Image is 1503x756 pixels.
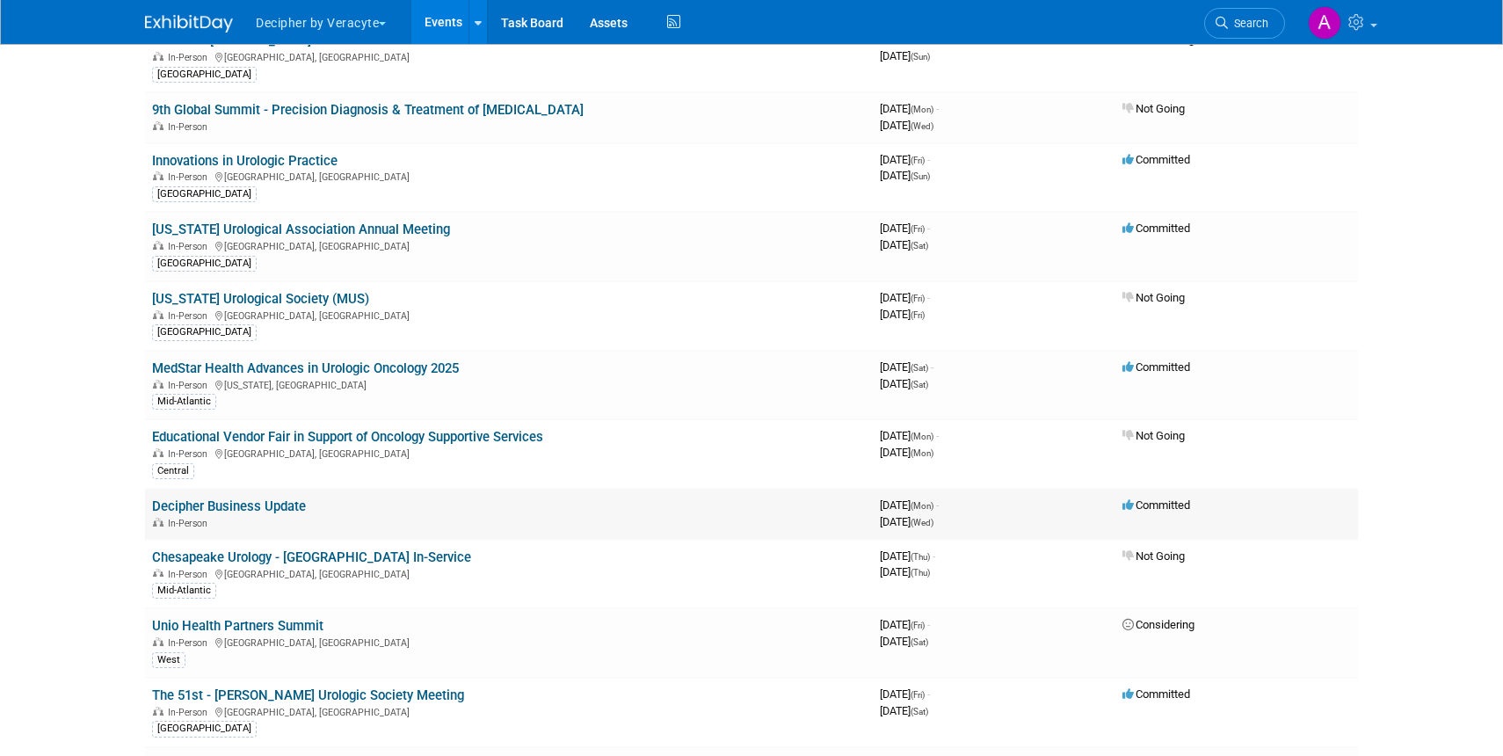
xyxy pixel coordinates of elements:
[152,360,459,376] a: MedStar Health Advances in Urologic Oncology 2025
[880,549,935,563] span: [DATE]
[152,463,194,479] div: Central
[880,377,928,390] span: [DATE]
[153,518,163,527] img: In-Person Event
[927,618,930,631] span: -
[152,618,323,634] a: Unio Health Partners Summit
[1308,6,1341,40] img: Amy Wahba
[880,119,933,132] span: [DATE]
[927,291,930,304] span: -
[1122,153,1190,166] span: Committed
[911,690,925,700] span: (Fri)
[152,324,257,340] div: [GEOGRAPHIC_DATA]
[153,171,163,180] img: In-Person Event
[931,360,933,374] span: -
[911,568,930,578] span: (Thu)
[880,238,928,251] span: [DATE]
[880,169,930,182] span: [DATE]
[152,67,257,83] div: [GEOGRAPHIC_DATA]
[1122,618,1194,631] span: Considering
[880,618,930,631] span: [DATE]
[911,52,930,62] span: (Sun)
[911,637,928,647] span: (Sat)
[911,105,933,114] span: (Mon)
[152,446,866,460] div: [GEOGRAPHIC_DATA], [GEOGRAPHIC_DATA]
[880,687,930,701] span: [DATE]
[1122,102,1185,115] span: Not Going
[911,156,925,165] span: (Fri)
[911,241,928,251] span: (Sat)
[911,121,933,131] span: (Wed)
[880,446,933,459] span: [DATE]
[152,377,866,391] div: [US_STATE], [GEOGRAPHIC_DATA]
[880,291,930,304] span: [DATE]
[152,222,450,237] a: [US_STATE] Urological Association Annual Meeting
[933,549,935,563] span: -
[911,363,928,373] span: (Sat)
[911,621,925,630] span: (Fri)
[880,360,933,374] span: [DATE]
[168,121,213,133] span: In-Person
[153,707,163,716] img: In-Person Event
[1204,8,1285,39] a: Search
[152,186,257,202] div: [GEOGRAPHIC_DATA]
[153,52,163,61] img: In-Person Event
[1122,429,1185,442] span: Not Going
[936,102,939,115] span: -
[152,721,257,737] div: [GEOGRAPHIC_DATA]
[1122,222,1190,235] span: Committed
[168,171,213,183] span: In-Person
[880,429,939,442] span: [DATE]
[152,635,866,649] div: [GEOGRAPHIC_DATA], [GEOGRAPHIC_DATA]
[153,569,163,578] img: In-Person Event
[168,448,213,460] span: In-Person
[152,153,338,169] a: Innovations in Urologic Practice
[152,238,866,252] div: [GEOGRAPHIC_DATA], [GEOGRAPHIC_DATA]
[1122,687,1190,701] span: Committed
[152,429,543,445] a: Educational Vendor Fair in Support of Oncology Supportive Services
[153,637,163,646] img: In-Person Event
[880,153,930,166] span: [DATE]
[153,121,163,130] img: In-Person Event
[1122,360,1190,374] span: Committed
[152,652,185,668] div: West
[880,565,930,578] span: [DATE]
[911,501,933,511] span: (Mon)
[880,308,925,321] span: [DATE]
[153,448,163,457] img: In-Person Event
[152,102,584,118] a: 9th Global Summit - Precision Diagnosis & Treatment of [MEDICAL_DATA]
[1228,17,1268,30] span: Search
[168,707,213,718] span: In-Person
[152,704,866,718] div: [GEOGRAPHIC_DATA], [GEOGRAPHIC_DATA]
[153,241,163,250] img: In-Person Event
[152,291,369,307] a: [US_STATE] Urological Society (MUS)
[168,310,213,322] span: In-Person
[911,310,925,320] span: (Fri)
[880,222,930,235] span: [DATE]
[152,566,866,580] div: [GEOGRAPHIC_DATA], [GEOGRAPHIC_DATA]
[145,15,233,33] img: ExhibitDay
[880,498,939,512] span: [DATE]
[911,552,930,562] span: (Thu)
[936,498,939,512] span: -
[927,687,930,701] span: -
[153,310,163,319] img: In-Person Event
[152,394,216,410] div: Mid-Atlantic
[153,380,163,389] img: In-Person Event
[168,518,213,529] span: In-Person
[152,583,216,599] div: Mid-Atlantic
[936,429,939,442] span: -
[152,308,866,322] div: [GEOGRAPHIC_DATA], [GEOGRAPHIC_DATA]
[927,153,930,166] span: -
[911,707,928,716] span: (Sat)
[152,498,306,514] a: Decipher Business Update
[152,549,471,565] a: Chesapeake Urology - [GEOGRAPHIC_DATA] In-Service
[911,294,925,303] span: (Fri)
[168,569,213,580] span: In-Person
[911,432,933,441] span: (Mon)
[1122,549,1185,563] span: Not Going
[1122,291,1185,304] span: Not Going
[927,222,930,235] span: -
[168,52,213,63] span: In-Person
[880,704,928,717] span: [DATE]
[911,171,930,181] span: (Sun)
